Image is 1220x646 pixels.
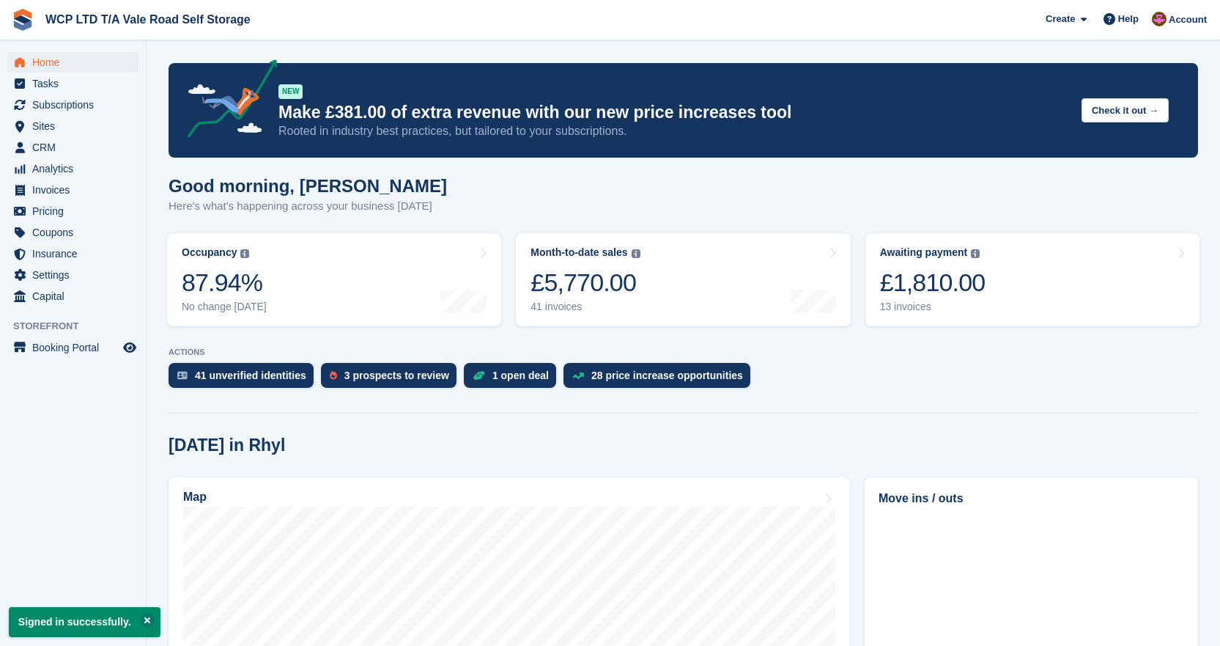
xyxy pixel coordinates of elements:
[183,491,207,504] h2: Map
[32,137,120,158] span: CRM
[563,363,758,395] a: 28 price increase opportunities
[32,116,120,136] span: Sites
[1152,12,1167,26] img: Mike Hughes
[278,102,1070,123] p: Make £381.00 of extra revenue with our new price increases tool
[32,52,120,73] span: Home
[591,370,743,381] div: 28 price increase opportunities
[278,84,303,99] div: NEW
[169,176,447,196] h1: Good morning, [PERSON_NAME]
[7,286,138,307] a: menu
[32,180,120,200] span: Invoices
[7,222,138,243] a: menu
[880,246,968,259] div: Awaiting payment
[9,607,160,637] p: Signed in successfully.
[7,73,138,94] a: menu
[32,243,120,264] span: Insurance
[32,73,120,94] span: Tasks
[7,137,138,158] a: menu
[7,116,138,136] a: menu
[464,363,563,395] a: 1 open deal
[7,337,138,358] a: menu
[473,370,485,381] img: deal-1b604bf984904fb50ccaf53a9ad4b4a5d6e5aea283cecdc64d6e3604feb123c2.svg
[7,265,138,285] a: menu
[32,222,120,243] span: Coupons
[13,319,146,334] span: Storefront
[182,246,237,259] div: Occupancy
[182,268,267,298] div: 87.94%
[330,371,337,380] img: prospect-51fa495bee0391a8d652442698ab0144808aea92771e9ea1ae160a38d050c398.svg
[1169,12,1207,27] span: Account
[572,372,584,379] img: price_increase_opportunities-93ffe204e8149a01c8c9dc8f82e8f89637d9d84a8eef4429ea346261dce0b2c0.svg
[175,59,278,143] img: price-adjustments-announcement-icon-8257ccfd72463d97f412b2fc003d46551f7dbcb40ab6d574587a9cd5c0d94...
[632,249,640,258] img: icon-info-grey-7440780725fd019a000dd9b08b2336e03edf1995a4989e88bcd33f0948082b44.svg
[12,9,34,31] img: stora-icon-8386f47178a22dfd0bd8f6a31ec36ba5ce8667c1dd55bd0f319d3a0aa187defe.svg
[7,201,138,221] a: menu
[1082,98,1169,122] button: Check it out →
[492,370,549,381] div: 1 open deal
[32,265,120,285] span: Settings
[1118,12,1139,26] span: Help
[40,7,256,32] a: WCP LTD T/A Vale Road Self Storage
[971,249,980,258] img: icon-info-grey-7440780725fd019a000dd9b08b2336e03edf1995a4989e88bcd33f0948082b44.svg
[879,490,1184,507] h2: Move ins / outs
[167,233,501,326] a: Occupancy 87.94% No change [DATE]
[177,371,188,380] img: verify_identity-adf6edd0f0f0b5bbfe63781bf79b02c33cf7c696d77639b501bdc392416b5a36.svg
[7,158,138,179] a: menu
[880,301,986,313] div: 13 invoices
[121,339,138,356] a: Preview store
[182,301,267,313] div: No change [DATE]
[530,246,627,259] div: Month-to-date sales
[344,370,449,381] div: 3 prospects to review
[278,123,1070,139] p: Rooted in industry best practices, but tailored to your subscriptions.
[7,180,138,200] a: menu
[169,363,321,395] a: 41 unverified identities
[169,348,1198,357] p: ACTIONS
[169,198,447,215] p: Here's what's happening across your business [DATE]
[169,436,285,455] h2: [DATE] in Rhyl
[32,286,120,307] span: Capital
[516,233,850,326] a: Month-to-date sales £5,770.00 41 invoices
[32,201,120,221] span: Pricing
[32,158,120,179] span: Analytics
[880,268,986,298] div: £1,810.00
[530,268,640,298] div: £5,770.00
[240,249,249,258] img: icon-info-grey-7440780725fd019a000dd9b08b2336e03edf1995a4989e88bcd33f0948082b44.svg
[530,301,640,313] div: 41 invoices
[7,243,138,264] a: menu
[7,52,138,73] a: menu
[195,370,306,381] div: 41 unverified identities
[865,233,1199,326] a: Awaiting payment £1,810.00 13 invoices
[32,337,120,358] span: Booking Portal
[7,95,138,115] a: menu
[321,363,464,395] a: 3 prospects to review
[1046,12,1075,26] span: Create
[32,95,120,115] span: Subscriptions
